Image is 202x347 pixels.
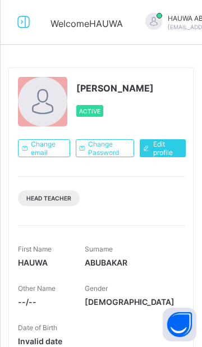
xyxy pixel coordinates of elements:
[163,308,196,341] button: Open asap
[85,284,108,293] span: Gender
[18,336,68,346] span: Invalid date
[26,195,71,202] span: Head Teacher
[18,297,68,307] span: --/--
[85,258,175,267] span: ABUBAKAR
[50,18,123,29] span: Welcome HAUWA
[76,83,154,94] span: [PERSON_NAME]
[88,140,125,157] span: Change Password
[85,245,113,253] span: Surname
[85,297,175,307] span: [DEMOGRAPHIC_DATA]
[18,258,68,267] span: HAUWA
[18,245,52,253] span: First Name
[79,108,100,115] span: Active
[31,140,61,157] span: Change email
[18,284,56,293] span: Other Name
[18,323,57,332] span: Date of Birth
[153,140,177,157] span: Edit profile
